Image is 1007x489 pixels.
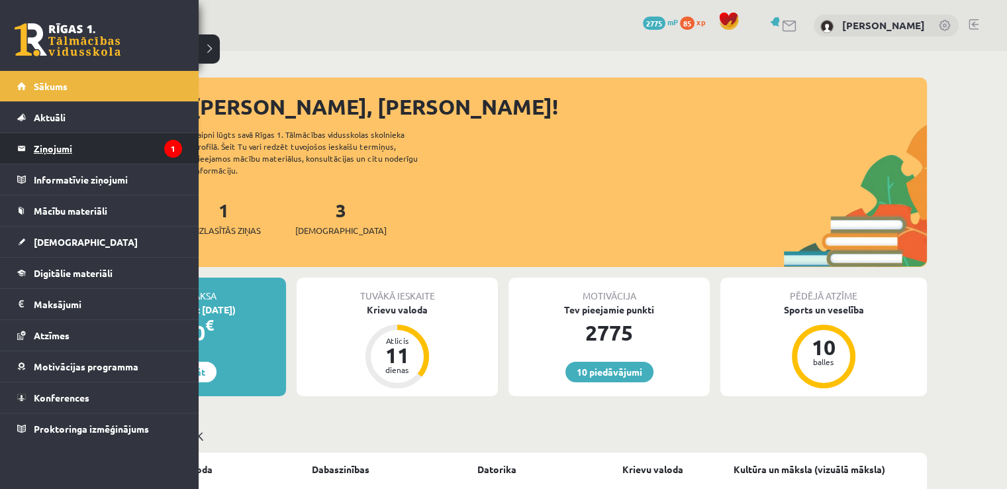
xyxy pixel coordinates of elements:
div: 10 [804,337,843,358]
div: 2775 [508,317,710,349]
p: Mācību plāns 11.b3 JK [85,427,922,445]
span: Sākums [34,80,68,92]
legend: Informatīvie ziņojumi [34,164,182,195]
span: Mācību materiāli [34,205,107,217]
span: Proktoringa izmēģinājums [34,423,149,435]
span: Digitālie materiāli [34,267,113,279]
div: Atlicis [377,337,417,345]
div: Motivācija [508,278,710,303]
span: [DEMOGRAPHIC_DATA] [295,224,387,237]
div: balles [804,358,843,366]
a: Atzīmes [17,320,182,351]
a: Rīgas 1. Tālmācības vidusskola [15,23,120,56]
a: Maksājumi [17,289,182,319]
span: 2775 [643,17,665,30]
a: Proktoringa izmēģinājums [17,413,182,444]
div: Laipni lūgts savā Rīgas 1. Tālmācības vidusskolas skolnieka profilā. Šeit Tu vari redzēt tuvojošo... [193,129,441,176]
img: Paula Rihaļska [820,20,834,33]
a: [DEMOGRAPHIC_DATA] [17,227,182,257]
a: Sākums [17,71,182,101]
a: Aktuāli [17,102,182,133]
i: 1 [164,140,182,158]
a: 3[DEMOGRAPHIC_DATA] [295,198,387,237]
a: Konferences [17,382,182,413]
span: Motivācijas programma [34,360,138,372]
a: 85 xp [680,17,712,27]
span: Aktuāli [34,111,66,123]
a: 2775 mP [643,17,678,27]
span: € [205,315,214,335]
div: Pēdējā atzīme [720,278,927,303]
span: Konferences [34,392,89,404]
span: Atzīmes [34,329,70,341]
a: Motivācijas programma [17,351,182,382]
span: Neizlasītās ziņas [187,224,261,237]
a: Krievu valoda [622,462,683,476]
a: Ziņojumi1 [17,133,182,164]
a: Datorika [477,462,516,476]
div: Tuvākā ieskaite [297,278,498,303]
a: Dabaszinības [312,462,369,476]
div: [PERSON_NAME], [PERSON_NAME]! [192,91,927,123]
div: 11 [377,345,417,366]
a: Sports un veselība 10 balles [720,303,927,390]
span: 85 [680,17,695,30]
legend: Ziņojumi [34,133,182,164]
div: Sports un veselība [720,303,927,317]
span: [DEMOGRAPHIC_DATA] [34,236,138,248]
a: Mācību materiāli [17,195,182,226]
div: Tev pieejamie punkti [508,303,710,317]
a: Digitālie materiāli [17,258,182,288]
a: Informatīvie ziņojumi [17,164,182,195]
span: mP [667,17,678,27]
a: 1Neizlasītās ziņas [187,198,261,237]
a: 10 piedāvājumi [565,362,653,382]
div: Krievu valoda [297,303,498,317]
legend: Maksājumi [34,289,182,319]
a: [PERSON_NAME] [842,19,925,32]
div: dienas [377,366,417,374]
a: Krievu valoda Atlicis 11 dienas [297,303,498,390]
a: Kultūra un māksla (vizuālā māksla) [734,462,885,476]
span: xp [696,17,705,27]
